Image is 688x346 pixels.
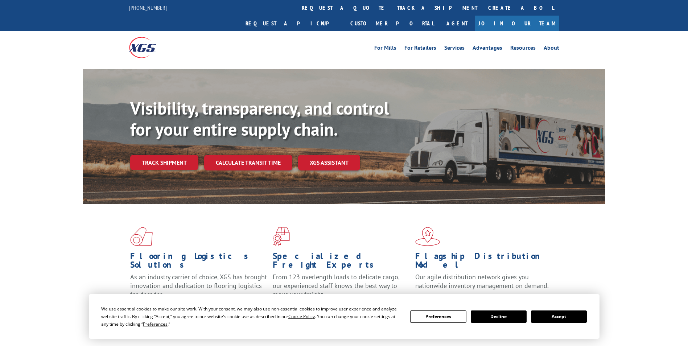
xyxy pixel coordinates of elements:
a: Agent [439,16,475,31]
a: Resources [510,45,536,53]
a: For Retailers [404,45,436,53]
a: Request a pickup [240,16,345,31]
button: Decline [471,310,527,323]
p: From 123 overlength loads to delicate cargo, our experienced staff knows the best way to move you... [273,273,410,305]
span: Preferences [143,321,168,327]
a: For Mills [374,45,396,53]
div: Cookie Consent Prompt [89,294,600,339]
h1: Flooring Logistics Solutions [130,252,267,273]
div: We use essential cookies to make our site work. With your consent, we may also use non-essential ... [101,305,401,328]
a: Calculate transit time [204,155,292,170]
span: As an industry carrier of choice, XGS has brought innovation and dedication to flooring logistics... [130,273,267,298]
b: Visibility, transparency, and control for your entire supply chain. [130,97,389,140]
a: XGS ASSISTANT [298,155,360,170]
h1: Flagship Distribution Model [415,252,552,273]
a: Services [444,45,465,53]
a: Join Our Team [475,16,559,31]
a: Customer Portal [345,16,439,31]
img: xgs-icon-focused-on-flooring-red [273,227,290,246]
a: [PHONE_NUMBER] [129,4,167,11]
span: Our agile distribution network gives you nationwide inventory management on demand. [415,273,549,290]
a: Track shipment [130,155,198,170]
a: Advantages [473,45,502,53]
img: xgs-icon-total-supply-chain-intelligence-red [130,227,153,246]
button: Accept [531,310,587,323]
img: xgs-icon-flagship-distribution-model-red [415,227,440,246]
button: Preferences [410,310,466,323]
h1: Specialized Freight Experts [273,252,410,273]
span: Cookie Policy [288,313,315,320]
a: About [544,45,559,53]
